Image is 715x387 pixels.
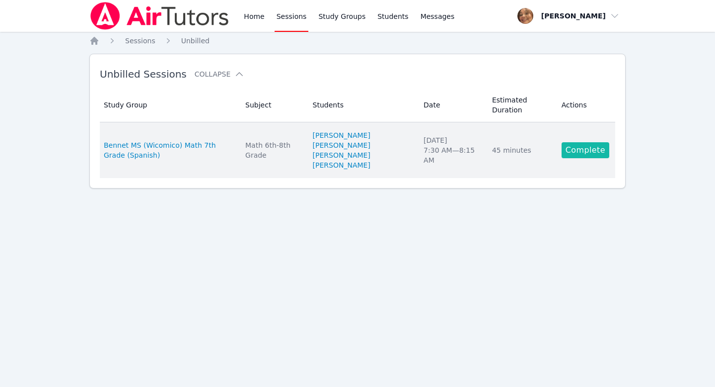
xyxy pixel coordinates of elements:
[313,140,412,160] a: [PERSON_NAME] [PERSON_NAME]
[195,69,244,79] button: Collapse
[421,11,455,21] span: Messages
[313,130,370,140] a: [PERSON_NAME]
[100,122,615,178] tr: Bennet MS (Wicomico) Math 7th Grade (Spanish)Math 6th-8th Grade[PERSON_NAME][PERSON_NAME] [PERSON...
[100,88,239,122] th: Study Group
[89,36,626,46] nav: Breadcrumb
[492,145,550,155] div: 45 minutes
[307,88,418,122] th: Students
[239,88,307,122] th: Subject
[313,160,370,170] a: [PERSON_NAME]
[181,37,210,45] span: Unbilled
[562,142,609,158] a: Complete
[245,140,301,160] div: Math 6th-8th Grade
[100,68,187,80] span: Unbilled Sessions
[556,88,615,122] th: Actions
[424,135,480,165] div: [DATE] 7:30 AM — 8:15 AM
[486,88,556,122] th: Estimated Duration
[181,36,210,46] a: Unbilled
[89,2,230,30] img: Air Tutors
[125,37,155,45] span: Sessions
[104,140,233,160] a: Bennet MS (Wicomico) Math 7th Grade (Spanish)
[125,36,155,46] a: Sessions
[418,88,486,122] th: Date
